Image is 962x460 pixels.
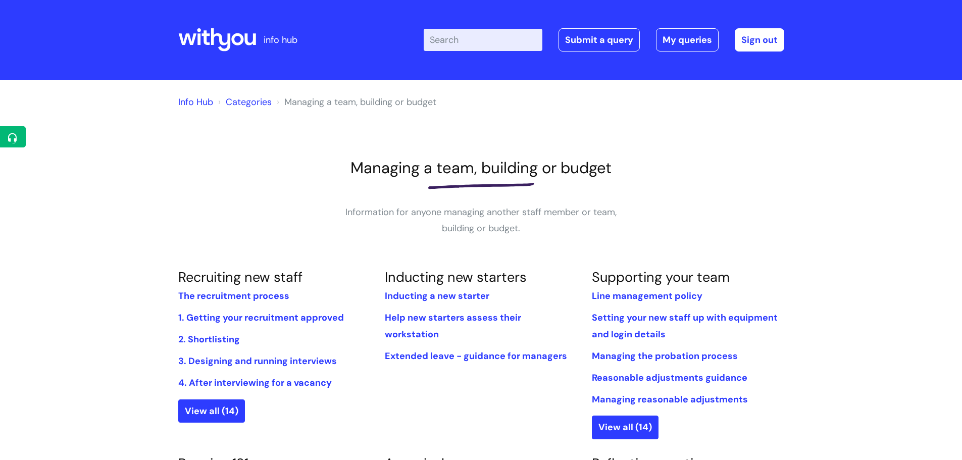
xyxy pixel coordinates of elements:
a: Reasonable adjustments guidance [592,372,747,384]
a: Supporting your team [592,268,730,286]
p: Information for anyone managing another staff member or team, building or budget. [330,204,633,237]
p: info hub [264,32,297,48]
a: Sign out [735,28,784,52]
li: Solution home [216,94,272,110]
li: Managing a team, building or budget [274,94,436,110]
a: Line management policy [592,290,702,302]
a: Managing the probation process [592,350,738,362]
a: My queries [656,28,719,52]
a: View all (14) [592,416,659,439]
a: The recruitment process [178,290,289,302]
a: Help new starters assess their workstation [385,312,521,340]
a: Inducting new starters [385,268,527,286]
a: 3. Designing and running interviews [178,355,337,367]
div: | - [424,28,784,52]
a: 4. After interviewing for a vacancy [178,377,332,389]
a: Recruiting new staff [178,268,302,286]
a: Managing reasonable adjustments [592,393,748,405]
a: Submit a query [559,28,640,52]
a: Info Hub [178,96,213,108]
a: Setting your new staff up with equipment and login details [592,312,778,340]
input: Search [424,29,542,51]
a: Inducting a new starter [385,290,489,302]
h1: Managing a team, building or budget [178,159,784,177]
a: Extended leave - guidance for managers [385,350,567,362]
a: View all (14) [178,399,245,423]
a: Categories [226,96,272,108]
a: 1. Getting your recruitment approved [178,312,344,324]
a: 2. Shortlisting [178,333,240,345]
